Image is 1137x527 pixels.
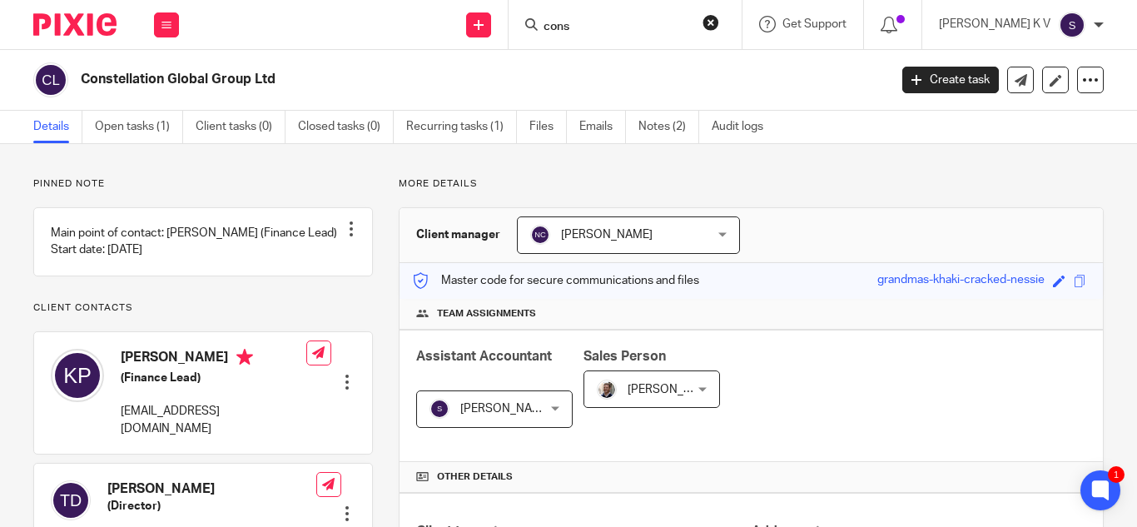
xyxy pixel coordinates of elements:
span: [PERSON_NAME] [561,229,653,241]
p: [PERSON_NAME] K V [939,16,1050,32]
h5: (Finance Lead) [121,370,306,386]
img: svg%3E [429,399,449,419]
p: [EMAIL_ADDRESS][DOMAIN_NAME] [121,403,306,437]
a: Details [33,111,82,143]
h3: Client manager [416,226,500,243]
a: Notes (2) [638,111,699,143]
img: svg%3E [530,225,550,245]
div: grandmas-khaki-cracked-nessie [877,271,1045,291]
span: [PERSON_NAME] [628,384,719,395]
p: Pinned note [33,177,373,191]
a: Emails [579,111,626,143]
input: Search [542,20,692,35]
img: Pixie [33,13,117,36]
a: Create task [902,67,999,93]
img: svg%3E [33,62,68,97]
a: Closed tasks (0) [298,111,394,143]
a: Files [529,111,567,143]
a: Audit logs [712,111,776,143]
i: Primary [236,349,253,365]
h5: (Director) [107,498,316,515]
img: Matt%20Circle.png [597,380,617,400]
a: Client tasks (0) [196,111,285,143]
span: Get Support [782,18,847,30]
span: [PERSON_NAME] K V [460,403,572,415]
img: svg%3E [51,480,91,520]
span: Other details [437,470,513,484]
a: Recurring tasks (1) [406,111,517,143]
span: Team assignments [437,307,536,321]
span: Sales Person [583,350,666,363]
p: Client contacts [33,301,373,315]
h4: [PERSON_NAME] [107,480,316,498]
img: svg%3E [51,349,104,402]
button: Clear [703,14,719,31]
img: svg%3E [1059,12,1085,38]
div: 1 [1108,466,1125,483]
h4: [PERSON_NAME] [121,349,306,370]
a: Open tasks (1) [95,111,183,143]
p: Master code for secure communications and files [412,272,699,289]
p: More details [399,177,1104,191]
h2: Constellation Global Group Ltd [81,71,718,88]
span: Assistant Accountant [416,350,552,363]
